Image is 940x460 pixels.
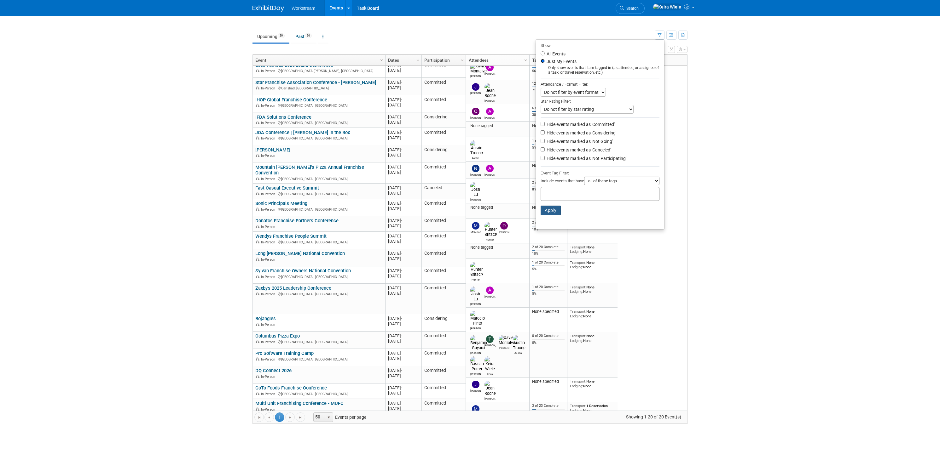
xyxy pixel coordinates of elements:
[261,292,277,296] span: In-Person
[541,177,659,187] div: Include events that have
[421,284,466,314] td: Committed
[421,216,466,232] td: Committed
[255,120,382,125] div: [GEOGRAPHIC_DATA], [GEOGRAPHIC_DATA]
[532,88,565,93] div: 71%
[255,68,382,73] div: [GEOGRAPHIC_DATA][PERSON_NAME], [GEOGRAPHIC_DATA]
[570,289,583,294] span: Lodging:
[532,220,565,225] div: 2 of 20 Complete
[401,268,402,273] span: -
[401,115,402,119] span: -
[255,291,382,297] div: [GEOGRAPHIC_DATA], [GEOGRAPHIC_DATA]
[470,140,483,156] img: Austin Truong
[388,285,419,291] div: [DATE]
[472,405,479,413] img: Makenna Clark
[470,311,485,326] img: Marcelo Pinto
[532,180,565,185] div: 2 of 25 Complete
[469,55,525,65] a: Attendees
[532,113,565,117] div: 30%
[255,80,376,85] a: Star Franchise Association Conference - [PERSON_NAME]
[570,285,615,294] div: None None
[485,396,496,400] div: Jean Rocha
[415,55,422,64] a: Column Settings
[513,350,524,355] div: Austin Truong
[470,335,487,350] img: Benjamin Guyaux
[388,333,419,338] div: [DATE]
[499,345,510,349] div: Xavier Montalvo
[541,206,561,215] button: Apply
[388,120,419,125] div: [DATE]
[388,373,419,378] div: [DATE]
[570,265,583,269] span: Lodging:
[401,333,402,338] span: -
[255,400,344,406] a: Multi Unit Franchising Conference - MUFC
[285,412,295,422] a: Go to the next page
[255,333,300,339] a: Columbus Pizza Expo
[256,86,259,89] img: In-Person Event
[541,169,659,177] div: Event Tag Filter:
[421,366,466,383] td: Committed
[261,275,277,279] span: In-Person
[485,356,496,372] img: Keira Wiele
[541,65,659,75] div: Only show events that I am tagged in (as attendee, or assignee of a task, or travel reservation, ...
[388,291,419,296] div: [DATE]
[388,170,419,175] div: [DATE]
[532,163,565,168] div: None specified
[401,97,402,102] span: -
[470,326,481,330] div: Marcelo Pinto
[255,97,327,103] a: IHOP Global Franchise Conference
[298,415,303,420] span: Go to the last page
[401,385,402,390] span: -
[545,155,626,162] label: Hide events marked as 'Not Participating'
[401,286,402,290] span: -
[261,225,277,229] span: In-Person
[421,399,466,414] td: Committed
[421,266,466,284] td: Committed
[388,350,419,356] div: [DATE]
[388,135,419,140] div: [DATE]
[485,71,496,75] div: Andrew Walters
[388,164,419,170] div: [DATE]
[470,115,481,119] div: Chris Connelly
[401,201,402,206] span: -
[421,332,466,349] td: Committed
[275,412,284,422] span: 1
[570,285,586,289] span: Transport:
[499,335,515,345] img: Xavier Montalvo
[541,81,659,88] div: Attendance / Format Filter:
[421,249,466,266] td: Committed
[401,80,402,85] span: -
[570,260,586,265] span: Transport:
[256,392,259,395] img: In-Person Event
[388,152,419,158] div: [DATE]
[532,82,565,86] div: 12 of 17 Complete
[256,340,259,343] img: In-Person Event
[486,108,494,115] img: Andrew Walters
[401,251,402,256] span: -
[532,379,565,384] div: None specified
[255,218,339,224] a: Donatos Franchise Partners Conference
[421,112,466,128] td: Considering
[256,240,259,243] img: In-Person Event
[472,381,479,388] img: Jacob Davis
[545,52,566,56] label: All Events
[485,98,496,102] div: Jean Rocha
[255,147,290,153] a: [PERSON_NAME]
[470,230,481,234] div: Makenna Clark
[570,334,615,343] div: None None
[388,356,419,361] div: [DATE]
[255,62,333,68] a: Lees Famous 2025 Brand Conference
[261,192,277,196] span: In-Person
[570,404,586,408] span: Transport:
[256,258,259,261] img: In-Person Event
[532,55,563,65] a: Tasks
[470,350,481,355] div: Benjamin Guyaux
[388,185,419,190] div: [DATE]
[255,103,382,108] div: [GEOGRAPHIC_DATA], [GEOGRAPHIC_DATA]
[388,233,419,239] div: [DATE]
[415,58,421,63] span: Column Settings
[545,138,613,145] label: Hide events marked as 'Not Going'
[570,334,586,338] span: Transport:
[255,191,382,196] div: [GEOGRAPHIC_DATA], [GEOGRAPHIC_DATA]
[256,375,259,378] img: In-Person Event
[532,139,565,143] div: 1 of 20 Complete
